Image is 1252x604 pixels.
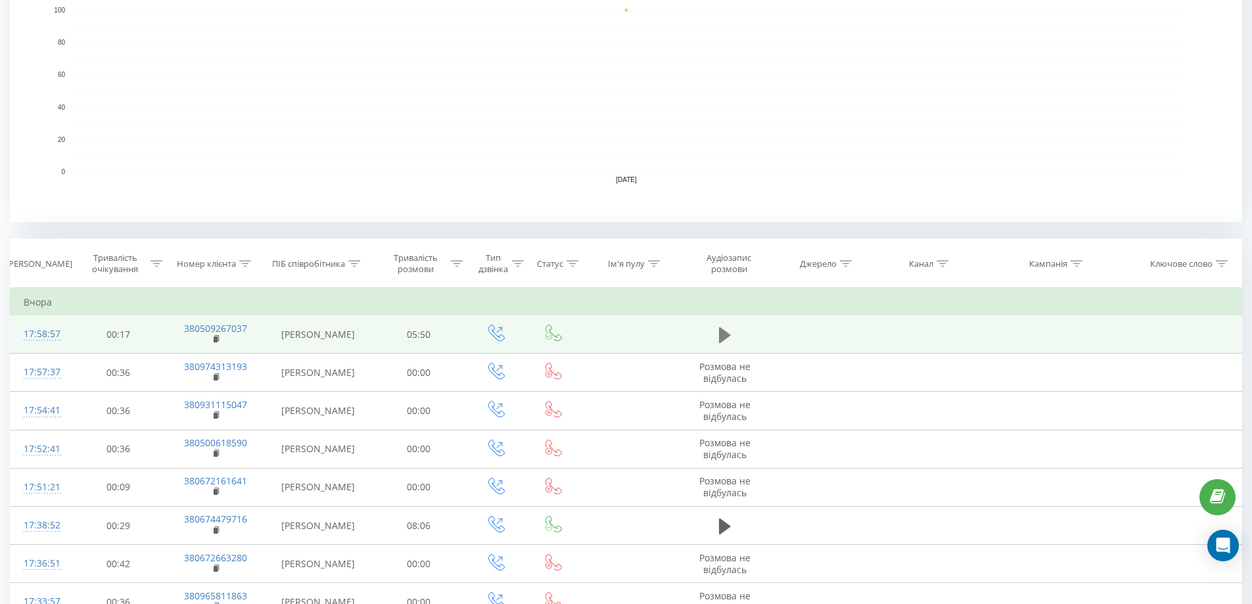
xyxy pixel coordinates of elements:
[24,360,58,385] div: 17:57:37
[24,436,58,462] div: 17:52:41
[371,545,467,583] td: 00:00
[383,252,448,275] div: Тривалість розмови
[699,551,751,576] span: Розмова не відбулась
[371,430,467,468] td: 00:00
[1150,258,1213,269] div: Ключове слово
[691,252,767,275] div: Аудіозапис розмови
[699,475,751,499] span: Розмова не відбулась
[265,315,371,354] td: [PERSON_NAME]
[184,513,247,525] a: 380674479716
[371,354,467,392] td: 00:00
[537,258,563,269] div: Статус
[71,430,166,468] td: 00:36
[265,430,371,468] td: [PERSON_NAME]
[616,176,637,183] text: [DATE]
[272,258,345,269] div: ПІБ співробітника
[265,545,371,583] td: [PERSON_NAME]
[6,258,72,269] div: [PERSON_NAME]
[24,551,58,576] div: 17:36:51
[184,436,247,449] a: 380500618590
[184,360,247,373] a: 380974313193
[58,39,66,46] text: 80
[71,354,166,392] td: 00:36
[265,468,371,506] td: [PERSON_NAME]
[699,398,751,423] span: Розмова не відбулась
[24,398,58,423] div: 17:54:41
[699,436,751,461] span: Розмова не відбулась
[371,468,467,506] td: 00:00
[184,551,247,564] a: 380672663280
[265,507,371,545] td: [PERSON_NAME]
[24,475,58,500] div: 17:51:21
[71,545,166,583] td: 00:42
[54,7,65,14] text: 100
[699,360,751,384] span: Розмова не відбулась
[371,507,467,545] td: 08:06
[371,392,467,430] td: 00:00
[24,321,58,347] div: 17:58:57
[184,475,247,487] a: 380672161641
[800,258,837,269] div: Джерело
[909,258,933,269] div: Канал
[184,590,247,602] a: 380965811863
[1207,530,1239,561] div: Open Intercom Messenger
[71,507,166,545] td: 00:29
[58,136,66,143] text: 20
[11,289,1242,315] td: Вчора
[184,322,247,335] a: 380509267037
[265,392,371,430] td: [PERSON_NAME]
[184,398,247,411] a: 380931115047
[265,354,371,392] td: [PERSON_NAME]
[371,315,467,354] td: 05:50
[71,315,166,354] td: 00:17
[61,168,65,175] text: 0
[177,258,236,269] div: Номер клієнта
[58,72,66,79] text: 60
[83,252,148,275] div: Тривалість очікування
[71,468,166,506] td: 00:09
[478,252,509,275] div: Тип дзвінка
[58,104,66,111] text: 40
[1029,258,1067,269] div: Кампанія
[24,513,58,538] div: 17:38:52
[608,258,645,269] div: Ім'я пулу
[71,392,166,430] td: 00:36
